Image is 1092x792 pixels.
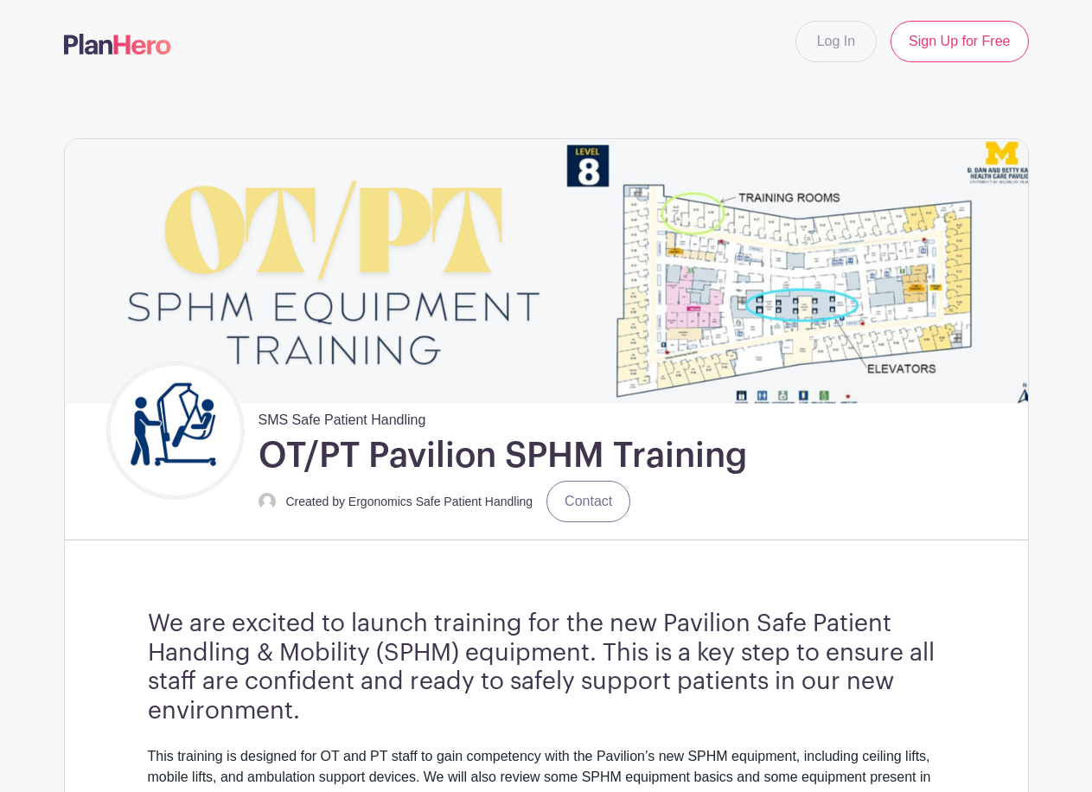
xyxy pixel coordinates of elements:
img: logo-507f7623f17ff9eddc593b1ce0a138ce2505c220e1c5a4e2b4648c50719b7d32.svg [64,34,171,54]
a: Sign Up for Free [891,21,1028,62]
small: Created by Ergonomics Safe Patient Handling [286,495,533,508]
h3: We are excited to launch training for the new Pavilion Safe Patient Handling & Mobility (SPHM) eq... [148,610,945,725]
a: Log In [795,21,877,62]
img: Untitled%20design.png [111,366,240,495]
span: SMS Safe Patient Handling [259,403,426,431]
img: default-ce2991bfa6775e67f084385cd625a349d9dcbb7a52a09fb2fda1e96e2d18dcdb.png [259,493,276,510]
h1: OT/PT Pavilion SPHM Training [259,434,747,477]
a: Contact [546,481,630,522]
img: event_banner_9671.png [65,139,1028,403]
